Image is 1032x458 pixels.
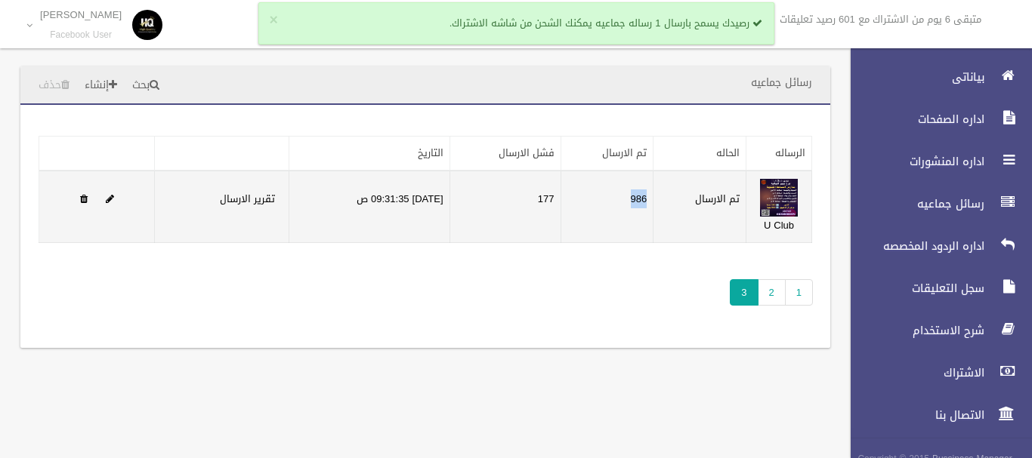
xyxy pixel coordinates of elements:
[838,314,1032,347] a: شرح الاستخدام
[838,187,1032,220] a: رسائل جماعيه
[760,189,798,208] a: Edit
[79,72,123,100] a: إنشاء
[838,60,1032,94] a: بياناتى
[561,171,653,243] td: 986
[746,137,812,171] th: الرساله
[258,2,774,45] div: رصيدك يسمح بارسال 1 رساله جماعيه يمكنك الشحن من شاشه الاشتراك.
[838,238,989,254] span: اداره الردود المخصصه
[499,143,555,162] a: فشل الارسال
[40,9,122,20] p: [PERSON_NAME]
[730,279,758,306] span: 3
[695,190,740,208] label: تم الارسال
[733,68,830,97] header: رسائل جماعيه
[838,407,989,423] span: الاتصال بنا
[838,323,989,338] span: شرح الاستخدام
[602,143,647,162] a: تم الارسال
[838,229,1032,263] a: اداره الردود المخصصه
[838,365,989,380] span: الاشتراك
[838,196,989,211] span: رسائل جماعيه
[270,13,278,28] button: ×
[764,216,794,235] a: U Club
[126,72,165,100] a: بحث
[653,137,746,171] th: الحاله
[40,29,122,41] small: Facebook User
[838,145,1032,178] a: اداره المنشورات
[838,398,1032,432] a: الاتصال بنا
[838,69,989,85] span: بياناتى
[785,279,813,306] a: 1
[838,356,1032,389] a: الاشتراك
[760,179,798,217] img: 638955994672574589.jpg
[838,103,1032,136] a: اداره الصفحات
[106,189,114,208] a: Edit
[838,281,989,296] span: سجل التعليقات
[838,154,989,169] span: اداره المنشورات
[838,112,989,127] span: اداره الصفحات
[838,272,1032,305] a: سجل التعليقات
[418,143,443,162] a: التاريخ
[220,189,275,208] a: تقرير الارسال
[758,279,786,306] a: 2
[450,171,561,243] td: 177
[289,171,450,243] td: [DATE] 09:31:35 ص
